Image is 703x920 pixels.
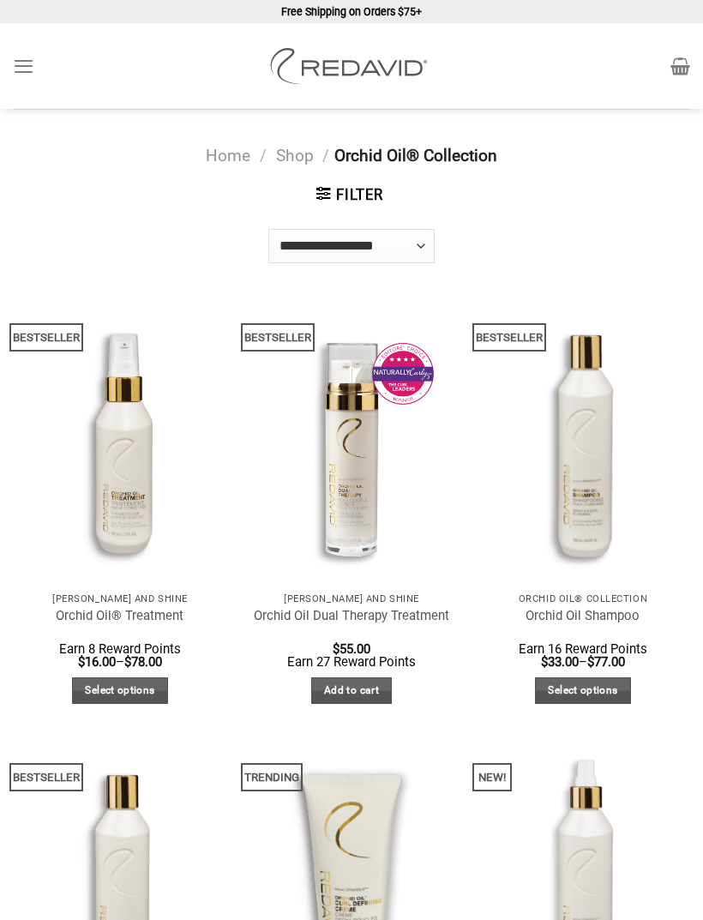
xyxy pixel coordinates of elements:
[254,608,449,624] a: Orchid Oil Dual Therapy Treatment
[333,641,339,657] span: $
[260,146,267,165] span: /
[72,677,168,704] a: Select options for “Orchid Oil® Treatment”
[526,608,640,624] a: Orchid Oil Shampoo
[276,146,314,165] a: Shop
[13,298,227,584] a: Orchid Oil® Treatment
[13,143,690,170] nav: Orchid Oil® Collection
[311,677,393,704] a: Add to cart: “Orchid Oil Dual Therapy Treatment”
[316,185,383,204] a: Filter
[244,298,459,584] a: Orchid Oil Dual Therapy Treatment
[21,593,219,604] p: [PERSON_NAME] and Shine
[541,654,548,670] span: $
[56,608,183,624] a: Orchid Oil® Treatment
[13,298,227,584] img: REDAVID Orchid Oil Treatment 90ml
[333,641,370,657] bdi: 55.00
[206,146,250,165] a: Home
[59,641,181,657] span: Earn 8 Reward Points
[124,654,162,670] bdi: 78.00
[78,654,116,670] bdi: 16.00
[266,48,437,84] img: REDAVID Salon Products | United States
[287,654,416,670] span: Earn 27 Reward Points
[124,654,131,670] span: $
[336,187,383,203] strong: Filter
[253,593,450,604] p: [PERSON_NAME] and Shine
[541,654,579,670] bdi: 33.00
[484,643,682,669] span: –
[13,45,34,87] a: Menu
[476,298,690,584] a: Orchid Oil Shampoo
[484,593,682,604] p: Orchid Oil® Collection
[78,654,85,670] span: $
[519,641,647,657] span: Earn 16 Reward Points
[21,643,219,669] span: –
[587,654,594,670] span: $
[244,298,459,584] img: REDAVID Orchid Oil Dual Therapy ~ Award Winning Curl Care
[281,5,422,18] strong: Free Shipping on Orders $75+
[268,229,435,263] select: Shop order
[476,298,690,584] img: REDAVID Orchid Oil Shampoo
[587,654,625,670] bdi: 77.00
[535,677,631,704] a: Select options for “Orchid Oil Shampoo”
[322,146,329,165] span: /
